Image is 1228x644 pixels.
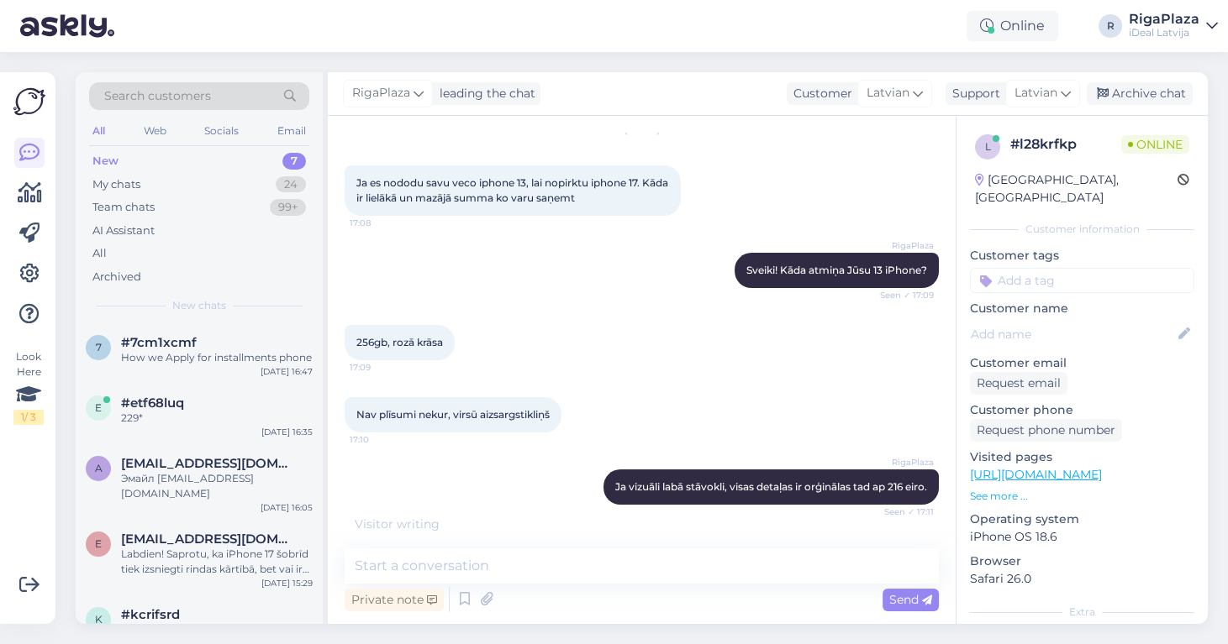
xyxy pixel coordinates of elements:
[121,607,180,622] span: #kcrifsrd
[970,247,1194,264] p: Customer tags
[13,410,44,425] div: 1 / 3
[92,153,119,170] div: New
[356,408,550,421] span: Nav plīsumi nekur, virsū aizsargstikliņš
[871,289,934,301] span: Seen ✓ 17:09
[975,171,1178,207] div: [GEOGRAPHIC_DATA], [GEOGRAPHIC_DATA]
[871,456,934,469] span: RigaPlaza
[89,120,108,142] div: All
[970,467,1102,482] a: [URL][DOMAIN_NAME]
[104,87,211,105] span: Search customers
[352,84,410,102] span: RigaPlaza
[92,223,155,239] div: AI Assistant
[356,176,671,204] span: Ja es nododu savu veco iphone 13, lai nopirktu iphone 17. Kāda ir lielākā un mazājā summa ko varu...
[261,426,313,438] div: [DATE] 16:35
[1015,84,1057,102] span: Latvian
[970,552,1194,570] p: Browser
[871,505,934,518] span: Seen ✓ 17:11
[121,395,184,411] span: #etf68luq
[345,589,444,611] div: Private note
[92,199,155,216] div: Team chats
[970,401,1194,419] p: Customer phone
[172,298,226,313] span: New chats
[356,336,443,348] span: 256gb, rozā krāsa
[350,217,413,229] span: 17:08
[121,456,296,471] span: andrewcz090@gmail.com
[282,153,306,170] div: 7
[95,537,102,550] span: e
[946,85,1000,102] div: Support
[1129,13,1218,39] a: RigaPlazaiDeal Latvija
[140,120,170,142] div: Web
[261,501,313,514] div: [DATE] 16:05
[270,199,306,216] div: 99+
[350,433,413,446] span: 17:10
[1129,26,1199,39] div: iDeal Latvija
[746,264,927,276] span: Sveiki! Kāda atmiņa Jūsu 13 iPhone?
[970,510,1194,528] p: Operating system
[440,516,442,531] span: .
[889,592,932,607] span: Send
[787,85,852,102] div: Customer
[970,528,1194,546] p: iPhone OS 18.6
[92,176,140,193] div: My chats
[96,341,102,353] span: 7
[867,84,909,102] span: Latvian
[276,176,306,193] div: 24
[95,401,102,414] span: e
[95,462,103,474] span: a
[121,547,313,577] div: Labdien! Saprotu, ka iPhone 17 šobrīd tiek izsniegti rindas kārtībā, bet vai ir zināms kas vairāk...
[1121,135,1189,154] span: Online
[967,11,1058,41] div: Online
[261,577,313,589] div: [DATE] 15:29
[970,268,1194,293] input: Add a tag
[970,300,1194,317] p: Customer name
[345,516,939,533] div: Visitor writing
[92,245,107,262] div: All
[121,335,197,350] span: #7cm1xcmf
[201,120,242,142] div: Socials
[121,471,313,501] div: Эмайл [EMAIL_ADDRESS][DOMAIN_NAME]
[433,85,535,102] div: leading the chat
[1087,82,1193,105] div: Archive chat
[871,239,934,252] span: RigaPlaza
[970,419,1122,442] div: Request phone number
[970,372,1067,395] div: Request email
[970,354,1194,372] p: Customer email
[261,365,313,378] div: [DATE] 16:47
[1010,134,1121,154] div: # l28krfkp
[1129,13,1199,26] div: RigaPlaza
[92,269,141,285] div: Archived
[970,448,1194,466] p: Visited pages
[971,325,1175,343] input: Add name
[985,140,991,153] span: l
[274,120,309,142] div: Email
[95,613,103,626] span: k
[13,349,44,425] div: Look Here
[970,489,1194,504] p: See more ...
[350,361,413,374] span: 17:09
[615,480,927,493] span: Ja vizuāli labā stāvokli, visas detaļas ir orģinālas tad ap 216 eiro.
[121,531,296,547] span: evitamurina@gmail.com
[1099,14,1122,38] div: R
[970,570,1194,588] p: Safari 26.0
[121,350,313,365] div: How we Apply for installments phone
[970,222,1194,237] div: Customer information
[970,605,1194,620] div: Extra
[13,86,45,118] img: Askly Logo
